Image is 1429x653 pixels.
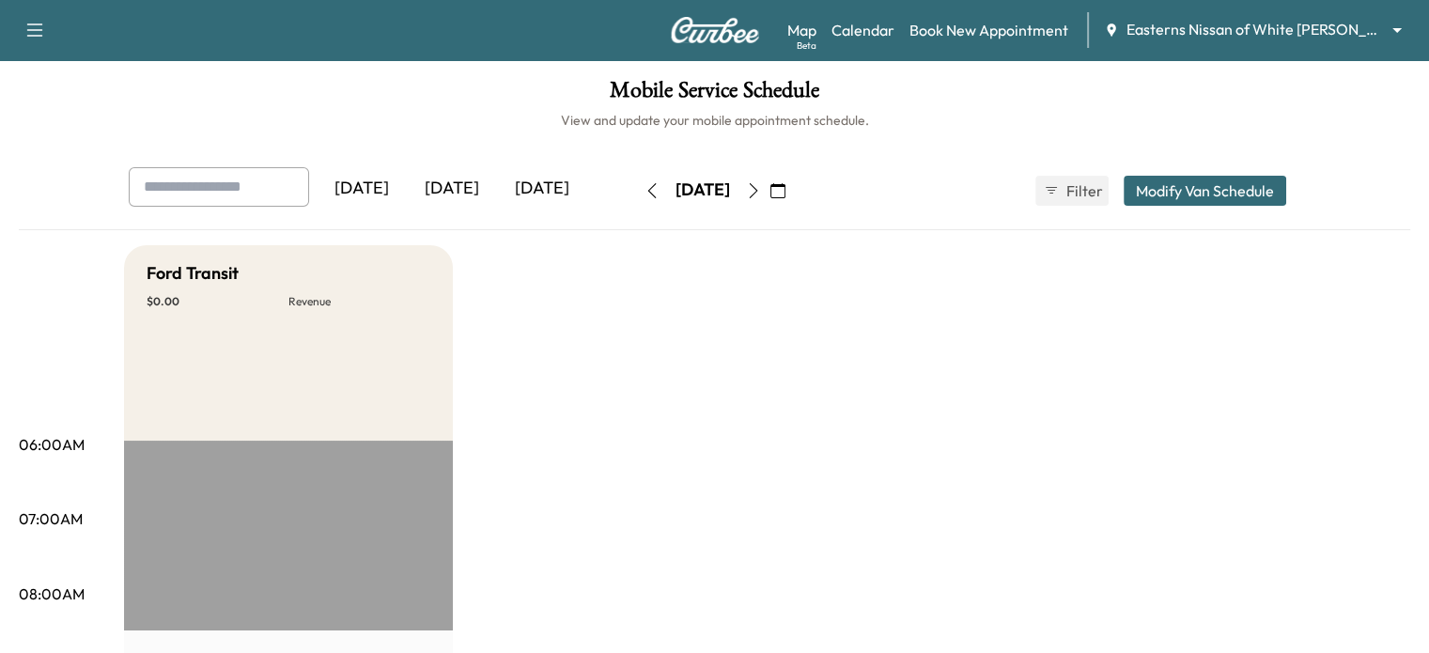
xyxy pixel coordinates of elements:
button: Filter [1035,176,1109,206]
p: $ 0.00 [147,294,288,309]
h1: Mobile Service Schedule [19,79,1410,111]
a: Calendar [831,19,894,41]
button: Modify Van Schedule [1124,176,1286,206]
div: Beta [797,39,816,53]
div: [DATE] [676,179,730,202]
p: 07:00AM [19,507,83,530]
div: [DATE] [317,167,407,210]
div: [DATE] [497,167,587,210]
img: Curbee Logo [670,17,760,43]
p: 06:00AM [19,433,85,456]
h5: Ford Transit [147,260,239,287]
p: 08:00AM [19,583,85,605]
a: Book New Appointment [909,19,1068,41]
h6: View and update your mobile appointment schedule. [19,111,1410,130]
span: Easterns Nissan of White [PERSON_NAME] [1126,19,1384,40]
a: MapBeta [787,19,816,41]
span: Filter [1066,179,1100,202]
p: Revenue [288,294,430,309]
div: [DATE] [407,167,497,210]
